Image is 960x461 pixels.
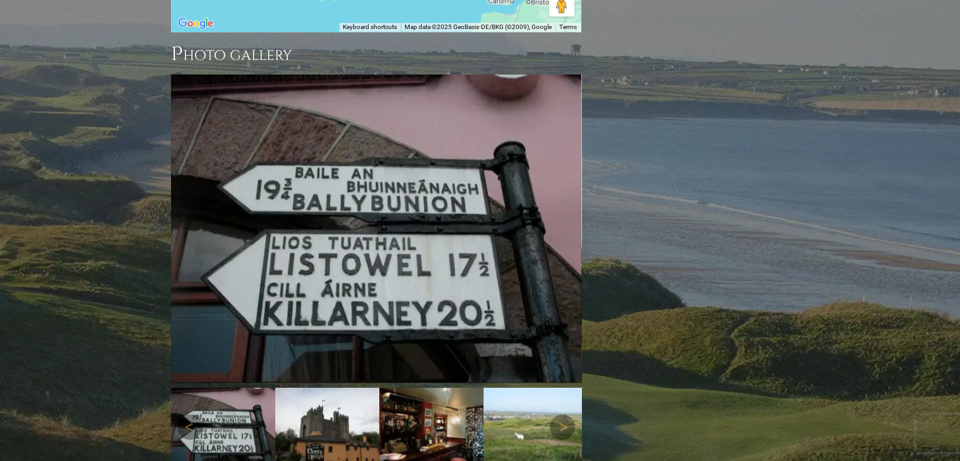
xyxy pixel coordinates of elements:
[171,42,581,67] h3: Photo Gallery
[559,23,577,30] a: Terms
[343,23,397,32] button: Keyboard shortcuts
[177,414,203,440] a: Previous
[175,15,216,32] a: Open this area in Google Maps (opens a new window)
[405,23,552,30] span: Map data ©2025 GeoBasis-DE/BKG (©2009), Google
[175,15,216,32] img: Google
[550,414,575,440] a: Next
